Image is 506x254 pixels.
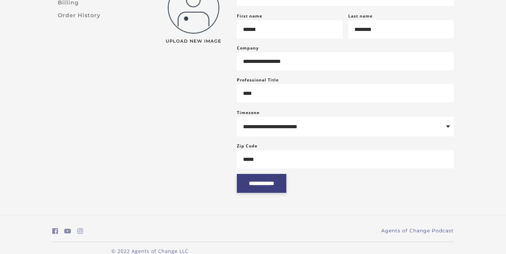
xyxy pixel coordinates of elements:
[64,228,71,234] i: https://www.youtube.com/c/AgentsofChangeTestPrepbyMeaganMitchell (Open in a new window)
[237,142,257,150] label: Zip Code
[52,228,58,234] i: https://www.facebook.com/groups/aswbtestprep (Open in a new window)
[52,226,58,236] a: https://www.facebook.com/groups/aswbtestprep (Open in a new window)
[161,39,226,44] span: Upload New Image
[237,44,259,52] label: Company
[381,227,454,234] a: Agents of Change Podcast
[77,226,83,236] a: https://www.instagram.com/agentsofchangeprep/ (Open in a new window)
[237,110,260,115] label: Timezone
[237,76,279,84] label: Professional Title
[64,226,71,236] a: https://www.youtube.com/c/AgentsofChangeTestPrepbyMeaganMitchell (Open in a new window)
[52,9,144,22] a: Order History
[77,228,83,234] i: https://www.instagram.com/agentsofchangeprep/ (Open in a new window)
[237,13,262,19] label: First name
[348,13,373,19] label: Last name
